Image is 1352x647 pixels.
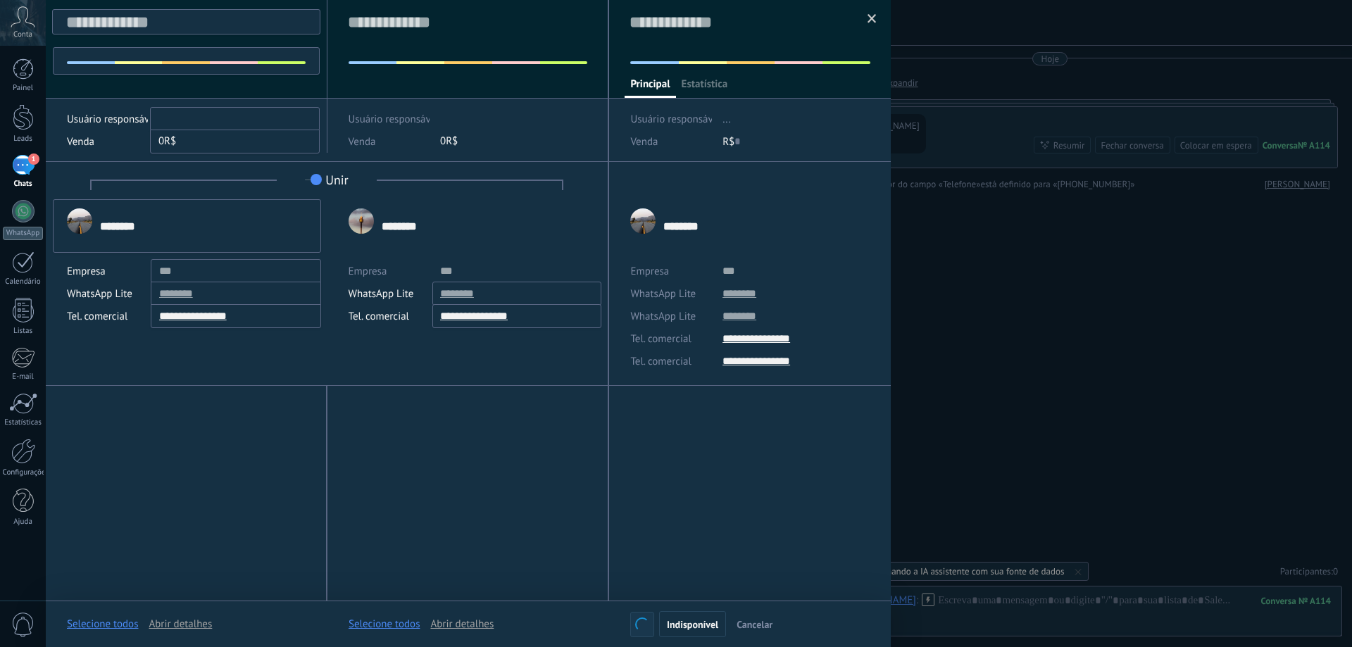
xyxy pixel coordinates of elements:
[3,468,44,477] div: Configurações
[3,418,44,427] div: Estatísticas
[149,617,212,631] a: Abrir detalhes
[3,134,44,144] div: Leads
[3,227,43,240] div: WhatsApp
[28,153,39,165] span: 1
[630,77,670,98] span: Principal
[737,618,772,631] span: Cancelar
[430,617,494,631] a: Abrir detalhes
[67,617,138,631] span: Selecione todos
[667,620,718,629] span: Indisponível
[325,172,349,188] span: Unir
[731,614,778,635] button: Cancelar
[13,30,32,39] span: Conta
[3,327,44,336] div: Listas
[3,180,44,189] div: Chats
[3,372,44,382] div: E-mail
[659,611,726,638] button: Indisponível
[682,77,727,98] span: Estatísticas
[349,617,420,631] span: Selecione todos
[3,84,44,93] div: Painel
[3,517,44,527] div: Ajuda
[3,277,44,287] div: Calendário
